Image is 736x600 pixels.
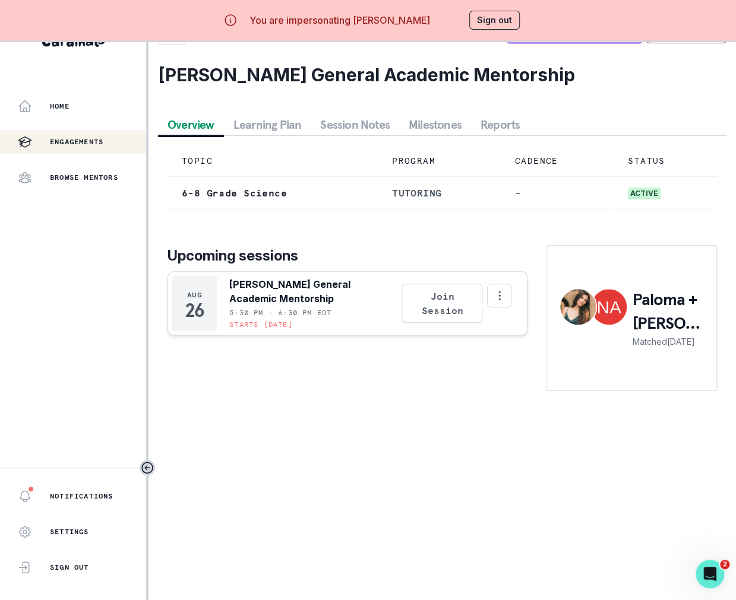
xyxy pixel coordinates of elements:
p: Matched [DATE] [633,335,705,348]
iframe: Intercom live chat [696,560,724,588]
button: Sign out [469,11,520,30]
button: Options [487,284,511,307]
p: Home [50,101,70,111]
p: Paloma + [PERSON_NAME] [633,288,705,335]
p: Upcoming sessions [168,245,527,266]
button: Session Notes [311,114,399,135]
p: Engagements [50,137,103,147]
p: You are impersonating [PERSON_NAME] [249,13,430,27]
button: Overview [158,114,224,135]
span: active [628,188,661,199]
p: Browse Mentors [50,173,118,182]
img: Nyla Ahmad [591,289,627,325]
p: Settings [50,527,89,536]
p: Aug [187,290,202,300]
button: Toggle sidebar [140,460,155,475]
p: [PERSON_NAME] General Academic Mentorship [229,277,397,306]
button: Milestones [399,114,471,135]
img: Paloma Aisenberg [560,289,596,325]
p: Sign Out [50,563,89,572]
p: Notifications [50,491,113,501]
button: Learning Plan [224,114,311,135]
button: Reports [471,114,529,135]
p: Starts [DATE] [229,320,293,329]
p: 26 [185,304,204,316]
td: 6-8 Grade Science [168,177,378,209]
td: TOPIC [168,145,378,177]
td: tutoring [378,177,501,209]
td: CADENCE [501,145,614,177]
td: STATUS [614,145,717,177]
h2: [PERSON_NAME] General Academic Mentorship [158,64,726,85]
td: - [501,177,614,209]
button: Join Session [402,284,482,323]
td: PROGRAM [378,145,501,177]
p: 5:30 PM - 6:30 PM EDT [229,308,331,318]
span: 2 [720,560,729,569]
